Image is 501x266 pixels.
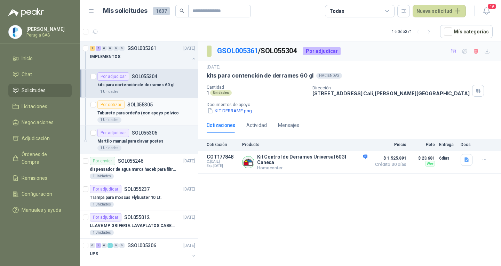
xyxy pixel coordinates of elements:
div: Actividad [246,121,267,129]
div: Por adjudicar [90,213,121,221]
div: 1 Unidades [90,202,114,207]
p: Entrega [439,142,456,147]
p: SOL055304 [132,74,157,79]
div: 0 [119,243,125,248]
p: GSOL005361 [127,46,156,51]
a: Manuales y ayuda [8,203,72,217]
p: Precio [372,142,406,147]
p: UPS [90,251,98,257]
p: [PERSON_NAME] [26,27,70,32]
p: Taburete para ordeño (con apoyo pélvico [97,110,179,116]
p: Docs [461,142,475,147]
a: Por cotizarSOL055305Taburete para ordeño (con apoyo pélvico1 Unidades [80,98,198,126]
a: 0 1 0 1 0 0 GSOL005306[DATE] UPS [90,241,197,264]
p: IMPLEMENTOS [90,54,120,60]
a: Negociaciones [8,116,72,129]
div: Flex [425,161,435,167]
button: 19 [480,5,493,17]
div: Por cotizar [97,100,125,109]
p: SOL055246 [118,159,143,163]
img: Company Logo [9,25,22,39]
h1: Mis solicitudes [103,6,148,16]
div: HACIENDAS [316,73,342,79]
a: Por adjudicarSOL055306Martillo manual para clavar postes1 Unidades [80,126,198,154]
p: SOL055305 [127,102,153,107]
p: Cantidad [207,85,307,90]
span: Remisiones [22,174,47,182]
div: 0 [113,243,119,248]
div: 1 Unidades [97,145,121,151]
div: Por adjudicar [90,185,121,193]
div: Por adjudicar [303,47,341,55]
a: Órdenes de Compra [8,148,72,169]
span: Crédito 30 días [372,162,406,167]
div: 1 [90,46,95,51]
span: Negociaciones [22,119,54,126]
p: 1 [207,90,209,96]
div: 1 Unidades [97,89,121,95]
p: $ 23.681 [411,154,435,162]
p: [STREET_ADDRESS] Cali , [PERSON_NAME][GEOGRAPHIC_DATA] [312,90,470,96]
p: SOL055012 [124,215,150,220]
div: Por adjudicar [97,72,129,81]
p: SOL055237 [124,187,150,192]
span: Licitaciones [22,103,47,110]
p: dispensador de agua marca haceb para filtros Nikkei [90,166,176,173]
a: Solicitudes [8,84,72,97]
a: Por enviarSOL055246[DATE] dispensador de agua marca haceb para filtros Nikkei1 Unidades [80,154,198,182]
button: KIT DERRAME.png [207,107,253,114]
p: Perugia SAS [26,33,70,37]
div: 2 [96,46,101,51]
div: 0 [108,46,113,51]
div: 1 - 50 de 371 [392,26,435,37]
span: Órdenes de Compra [22,151,65,166]
p: kits para contención de derrames 60 gl [207,72,313,79]
div: Mensajes [278,121,299,129]
span: Solicitudes [22,87,46,94]
span: 1637 [153,7,170,15]
div: Cotizaciones [207,121,235,129]
p: Homecenter [257,165,367,170]
span: Manuales y ayuda [22,206,61,214]
p: [DATE] [207,64,221,71]
div: 0 [102,46,107,51]
p: Kit Control de Derrames Universal 60Gl Caneca [257,154,367,165]
div: Por enviar [90,157,115,165]
a: Configuración [8,187,72,201]
p: [DATE] [183,45,195,52]
span: search [180,8,184,13]
a: Inicio [8,52,72,65]
a: Remisiones [8,171,72,185]
p: Trampa para moscas Flybuster 10 Lt. [90,194,162,201]
div: 0 [113,46,119,51]
p: / SOL055304 [217,46,297,56]
p: 6 días [439,154,456,162]
a: Adjudicación [8,132,72,145]
p: Martillo manual para clavar postes [97,138,164,145]
div: 1 Unidades [90,230,114,235]
a: Por adjudicarSOL055304kits para contención de derrames 60 gl1 Unidades [80,70,198,98]
p: [DATE] [183,242,195,249]
a: Licitaciones [8,100,72,113]
p: Flete [411,142,435,147]
a: GSOL005361 [217,47,258,55]
p: [DATE] [183,186,195,193]
p: [DATE] [183,158,195,164]
div: 1 Unidades [90,174,114,179]
a: Chat [8,68,72,81]
button: Mís categorías [440,25,493,38]
p: GSOL005306 [127,243,156,248]
span: 19 [487,3,497,10]
p: Documentos de apoyo [207,102,498,107]
div: 0 [90,243,95,248]
span: $ 1.525.891 [372,154,406,162]
div: 1 Unidades [97,117,121,123]
p: LLAVE MP GRIFERIA LAVAPLATOS CABEZA EXTRAIBLE [90,223,176,229]
div: 0 [102,243,107,248]
a: Por adjudicarSOL055237[DATE] Trampa para moscas Flybuster 10 Lt.1 Unidades [80,182,198,210]
a: Por adjudicarSOL055012[DATE] LLAVE MP GRIFERIA LAVAPLATOS CABEZA EXTRAIBLE1 Unidades [80,210,198,239]
img: Company Logo [242,156,254,168]
div: Unidades [210,90,232,96]
img: Logo peakr [8,8,44,17]
div: Por adjudicar [97,129,129,137]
